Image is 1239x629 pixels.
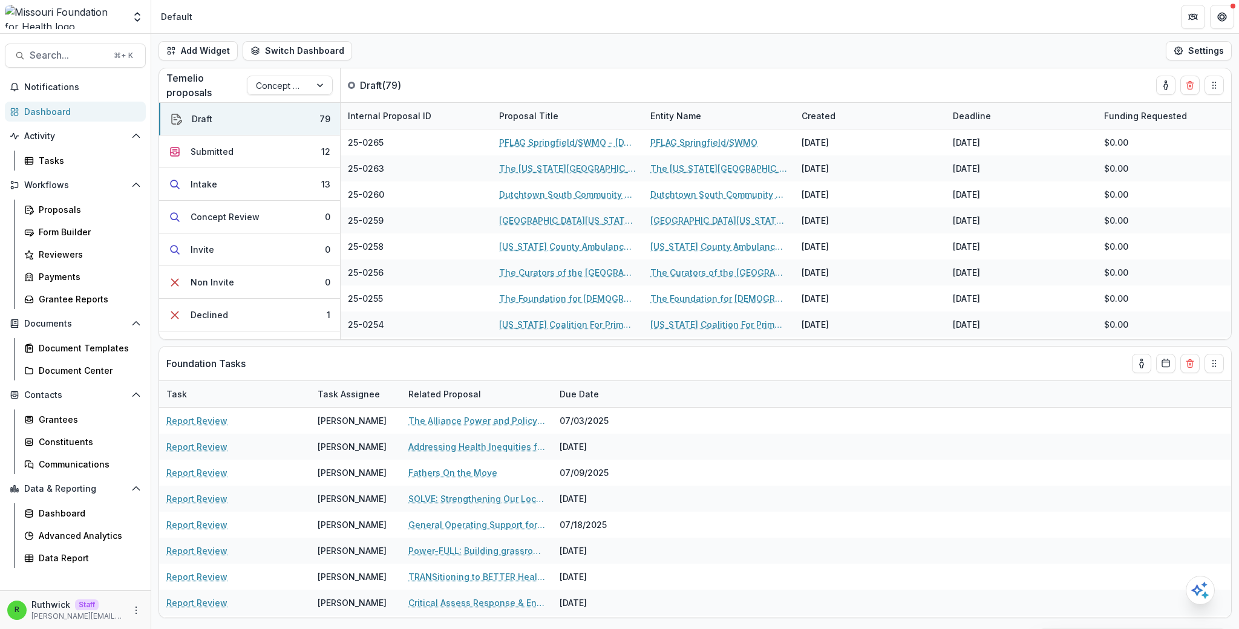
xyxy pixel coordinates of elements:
[401,388,488,400] div: Related Proposal
[492,109,566,122] div: Proposal Title
[348,136,384,149] span: 25-0265
[650,318,787,331] a: [US_STATE] Coalition For Primary Health Care
[650,266,787,279] a: The Curators of the [GEOGRAPHIC_DATA][US_STATE] on behalf of UMSL
[552,538,643,564] div: [DATE]
[191,210,260,223] div: Concept Review
[19,503,146,523] a: Dashboard
[5,479,146,498] button: Open Data & Reporting
[1181,5,1205,29] button: Partners
[166,71,247,100] p: Temelio proposals
[408,570,545,583] a: TRANSitioning to BETTER Health
[552,564,643,590] div: [DATE]
[802,162,829,175] div: [DATE]
[794,103,946,129] div: Created
[166,596,227,609] a: Report Review
[166,544,227,557] a: Report Review
[318,518,387,531] div: [PERSON_NAME]
[159,381,310,407] div: Task
[953,266,980,279] div: [DATE]
[643,109,708,122] div: Entity Name
[499,318,636,331] a: [US_STATE] Coalition For Primary Health Care - [DATE] - [DATE] Request for Concept Papers
[39,154,136,167] div: Tasks
[19,338,146,358] a: Document Templates
[31,611,124,622] p: [PERSON_NAME][EMAIL_ADDRESS][DOMAIN_NAME]
[191,243,214,256] div: Invite
[408,544,545,557] a: Power-FULL: Building grassroots advocacy capacity and a new model of community-centric decision-m...
[325,243,330,256] div: 0
[24,105,136,118] div: Dashboard
[1166,41,1232,60] button: Settings
[650,136,757,149] a: PFLAG Springfield/SWMO
[166,356,246,371] p: Foundation Tasks
[310,388,387,400] div: Task Assignee
[1205,76,1224,95] button: Drag
[408,518,545,531] a: General Operating Support for Center for Effective Philanthropy [DATE]-[DATE]
[1104,266,1128,279] span: $0.00
[1186,576,1215,605] button: Open AI Assistant
[1104,318,1128,331] span: $0.00
[5,314,146,333] button: Open Documents
[321,145,330,158] div: 12
[802,136,829,149] div: [DATE]
[360,78,451,93] p: Draft ( 79 )
[166,466,227,479] a: Report Review
[408,492,545,505] a: SOLVE: Strengthening Our Local Voices to End Firearm Violence
[39,364,136,377] div: Document Center
[953,162,980,175] div: [DATE]
[953,318,980,331] div: [DATE]
[1210,5,1234,29] button: Get Help
[1180,354,1200,373] button: Delete card
[5,77,146,97] button: Notifications
[1104,240,1128,253] span: $0.00
[159,168,340,201] button: Intake13
[650,240,787,253] a: [US_STATE] County Ambulance District
[401,381,552,407] div: Related Proposal
[39,552,136,564] div: Data Report
[1156,76,1175,95] button: toggle-assigned-to-me
[802,240,829,253] div: [DATE]
[39,529,136,542] div: Advanced Analytics
[492,103,643,129] div: Proposal Title
[191,145,234,158] div: Submitted
[348,292,383,305] span: 25-0255
[39,226,136,238] div: Form Builder
[166,570,227,583] a: Report Review
[348,162,384,175] span: 25-0263
[408,440,545,453] a: Addressing Health Inequities for Patients with [MEDICAL_DATA] by Providing Comprehensive Services
[348,266,384,279] span: 25-0256
[318,544,387,557] div: [PERSON_NAME]
[552,381,643,407] div: Due Date
[5,5,124,29] img: Missouri Foundation for Health logo
[318,440,387,453] div: [PERSON_NAME]
[39,507,136,520] div: Dashboard
[1104,162,1128,175] span: $0.00
[39,293,136,305] div: Grantee Reports
[408,414,545,427] a: The Alliance Power and Policy Action (PPAG)
[650,188,787,201] a: Dutchtown South Community Corporation
[159,41,238,60] button: Add Widget
[111,49,136,62] div: ⌘ + K
[318,414,387,427] div: [PERSON_NAME]
[30,50,106,61] span: Search...
[191,178,217,191] div: Intake
[348,318,384,331] span: 25-0254
[953,188,980,201] div: [DATE]
[946,109,998,122] div: Deadline
[39,435,136,448] div: Constituents
[192,112,212,125] div: Draft
[24,319,126,329] span: Documents
[802,292,829,305] div: [DATE]
[159,135,340,168] button: Submitted12
[5,175,146,195] button: Open Workflows
[310,381,401,407] div: Task Assignee
[946,103,1097,129] div: Deadline
[24,82,141,93] span: Notifications
[191,276,234,288] div: Non Invite
[499,266,636,279] a: The Curators of the [GEOGRAPHIC_DATA][US_STATE] on behalf of UMSL - [DATE] - [DATE] Request for C...
[19,267,146,287] a: Payments
[24,180,126,191] span: Workflows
